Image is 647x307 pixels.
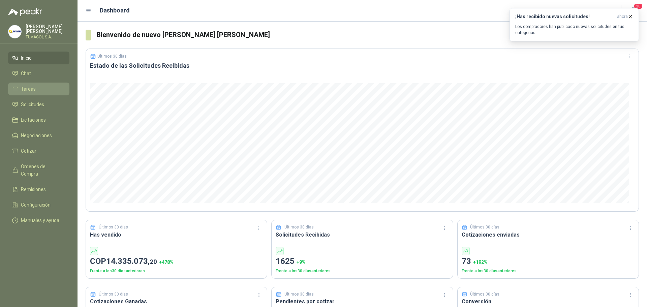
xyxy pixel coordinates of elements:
img: Company Logo [8,25,21,38]
p: Últimos 30 días [99,291,128,298]
span: ahora [617,14,628,20]
a: Manuales y ayuda [8,214,69,227]
span: 20 [634,3,643,9]
p: COP [90,255,263,268]
a: Solicitudes [8,98,69,111]
p: Últimos 30 días [470,291,499,298]
span: ,20 [148,258,157,266]
span: + 9 % [297,259,306,265]
span: Manuales y ayuda [21,217,59,224]
h3: Solicitudes Recibidas [276,231,449,239]
a: Chat [8,67,69,80]
h3: Estado de las Solicitudes Recibidas [90,62,635,70]
h1: Dashboard [100,6,130,15]
p: [PERSON_NAME] [PERSON_NAME] [26,24,69,34]
p: Últimos 30 días [284,224,314,231]
span: 14.335.073 [106,256,157,266]
span: Tareas [21,85,36,93]
a: Inicio [8,52,69,64]
p: Los compradores han publicado nuevas solicitudes en tus categorías. [515,24,633,36]
p: Frente a los 30 días anteriores [276,268,449,274]
h3: Conversión [462,297,635,306]
span: Chat [21,70,31,77]
span: Configuración [21,201,51,209]
a: Negociaciones [8,129,69,142]
p: Frente a los 30 días anteriores [90,268,263,274]
a: Configuración [8,198,69,211]
a: Órdenes de Compra [8,160,69,180]
span: Órdenes de Compra [21,163,63,178]
h3: Pendientes por cotizar [276,297,449,306]
h3: Has vendido [90,231,263,239]
p: Últimos 30 días [284,291,314,298]
a: Remisiones [8,183,69,196]
span: Inicio [21,54,32,62]
p: 1625 [276,255,449,268]
img: Logo peakr [8,8,42,16]
p: Frente a los 30 días anteriores [462,268,635,274]
button: 20 [627,5,639,17]
h3: Cotizaciones enviadas [462,231,635,239]
p: Últimos 30 días [470,224,499,231]
a: Licitaciones [8,114,69,126]
a: Tareas [8,83,69,95]
p: TUVACOL S.A. [26,35,69,39]
a: Cotizar [8,145,69,157]
span: Negociaciones [21,132,52,139]
span: Licitaciones [21,116,46,124]
p: Últimos 30 días [99,224,128,231]
h3: ¡Has recibido nuevas solicitudes! [515,14,614,20]
span: Solicitudes [21,101,44,108]
p: 73 [462,255,635,268]
span: + 192 % [473,259,488,265]
span: + 478 % [159,259,174,265]
button: ¡Has recibido nuevas solicitudes!ahora Los compradores han publicado nuevas solicitudes en tus ca... [510,8,639,41]
h3: Bienvenido de nuevo [PERSON_NAME] [PERSON_NAME] [96,30,639,40]
span: Cotizar [21,147,36,155]
h3: Cotizaciones Ganadas [90,297,263,306]
p: Últimos 30 días [97,54,127,59]
span: Remisiones [21,186,46,193]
